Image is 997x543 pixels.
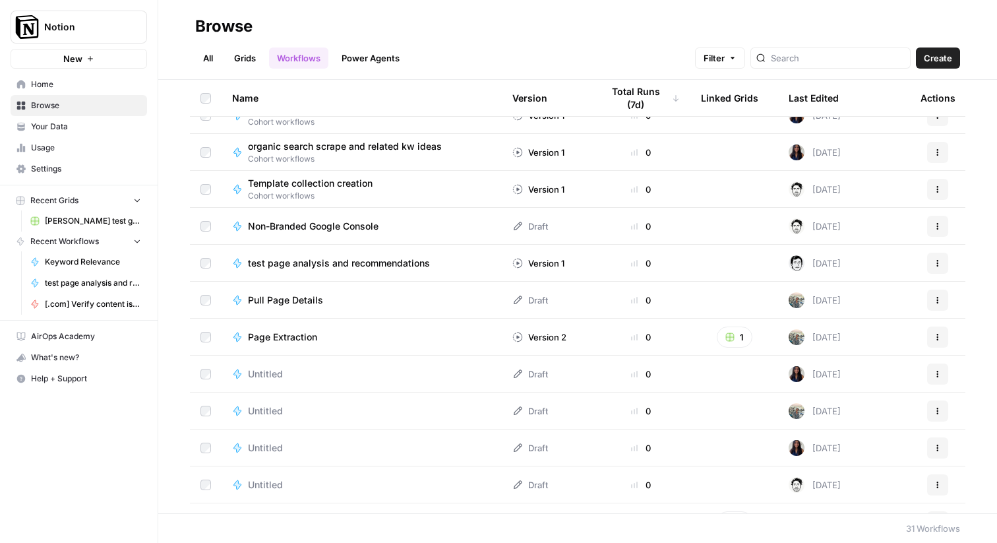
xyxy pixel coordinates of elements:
[512,183,564,196] div: Version 1
[24,294,147,315] a: [.com] Verify content is discoverable / indexed
[31,100,141,112] span: Browse
[789,403,841,419] div: [DATE]
[11,191,147,210] button: Recent Grids
[248,153,452,165] span: Cohort workflows
[11,158,147,179] a: Settings
[232,257,491,270] a: test page analysis and recommendations
[602,220,680,233] div: 0
[789,329,841,345] div: [DATE]
[24,251,147,272] a: Keyword Relevance
[704,51,725,65] span: Filter
[44,20,124,34] span: Notion
[789,477,841,493] div: [DATE]
[512,294,548,307] div: Draft
[789,440,841,456] div: [DATE]
[11,95,147,116] a: Browse
[15,15,39,39] img: Notion Logo
[789,144,804,160] img: rox323kbkgutb4wcij4krxobkpon
[512,331,566,344] div: Version 2
[602,367,680,381] div: 0
[45,215,141,227] span: [PERSON_NAME] test grid
[248,220,378,233] span: Non-Branded Google Console
[24,272,147,294] a: test page analysis and recommendations
[11,347,147,368] button: What's new?
[248,116,356,128] span: Cohort workflows
[24,210,147,232] a: [PERSON_NAME] test grid
[11,368,147,389] button: Help + Support
[31,373,141,385] span: Help + Support
[602,183,680,196] div: 0
[31,331,141,342] span: AirOps Academy
[232,80,491,116] div: Name
[717,327,752,348] button: 1
[45,256,141,268] span: Keyword Relevance
[924,51,952,65] span: Create
[232,441,491,455] a: Untitled
[232,367,491,381] a: Untitled
[789,366,804,382] img: rox323kbkgutb4wcij4krxobkpon
[789,181,841,197] div: [DATE]
[701,80,758,116] div: Linked Grids
[602,478,680,492] div: 0
[195,48,221,69] a: All
[695,48,745,69] button: Filter
[269,48,328,69] a: Workflows
[602,257,680,270] div: 0
[232,404,491,418] a: Untitled
[789,403,804,419] img: 75qonnoumdsaaghxm7olv8a2cxbb
[334,48,408,69] a: Power Agents
[232,294,491,307] a: Pull Page Details
[248,190,383,202] span: Cohort workflows
[717,511,752,532] button: 1
[602,441,680,455] div: 0
[232,478,491,492] a: Untitled
[232,140,491,165] a: organic search scrape and related kw ideasCohort workflows
[195,16,253,37] div: Browse
[31,142,141,154] span: Usage
[248,140,442,153] span: organic search scrape and related kw ideas
[232,177,491,202] a: Template collection creationCohort workflows
[916,48,960,69] button: Create
[11,326,147,347] a: AirOps Academy
[248,367,283,381] span: Untitled
[30,195,78,207] span: Recent Grids
[789,440,804,456] img: rox323kbkgutb4wcij4krxobkpon
[232,220,491,233] a: Non-Branded Google Console
[512,367,548,381] div: Draft
[789,218,841,234] div: [DATE]
[11,348,146,367] div: What's new?
[226,48,264,69] a: Grids
[512,441,548,455] div: Draft
[789,292,804,308] img: 75qonnoumdsaaghxm7olv8a2cxbb
[31,121,141,133] span: Your Data
[11,49,147,69] button: New
[11,137,147,158] a: Usage
[602,294,680,307] div: 0
[45,298,141,310] span: [.com] Verify content is discoverable / indexed
[11,232,147,251] button: Recent Workflows
[906,522,960,535] div: 31 Workflows
[248,331,317,344] span: Page Extraction
[512,257,564,270] div: Version 1
[232,331,491,344] a: Page Extraction
[31,79,141,90] span: Home
[11,74,147,95] a: Home
[602,146,680,159] div: 0
[789,218,804,234] img: 5lp2bkrprq8dftg9hzi4ynhb01dj
[512,478,548,492] div: Draft
[248,404,283,418] span: Untitled
[11,11,147,44] button: Workspace: Notion
[30,236,99,247] span: Recent Workflows
[45,277,141,289] span: test page analysis and recommendations
[512,404,548,418] div: Draft
[248,294,323,307] span: Pull Page Details
[789,255,804,271] img: ygx76vswflo5630il17c0dd006mi
[602,80,680,116] div: Total Runs (7d)
[602,331,680,344] div: 0
[771,51,905,65] input: Search
[63,52,82,65] span: New
[789,292,841,308] div: [DATE]
[11,116,147,137] a: Your Data
[789,477,804,493] img: 5lp2bkrprq8dftg9hzi4ynhb01dj
[602,404,680,418] div: 0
